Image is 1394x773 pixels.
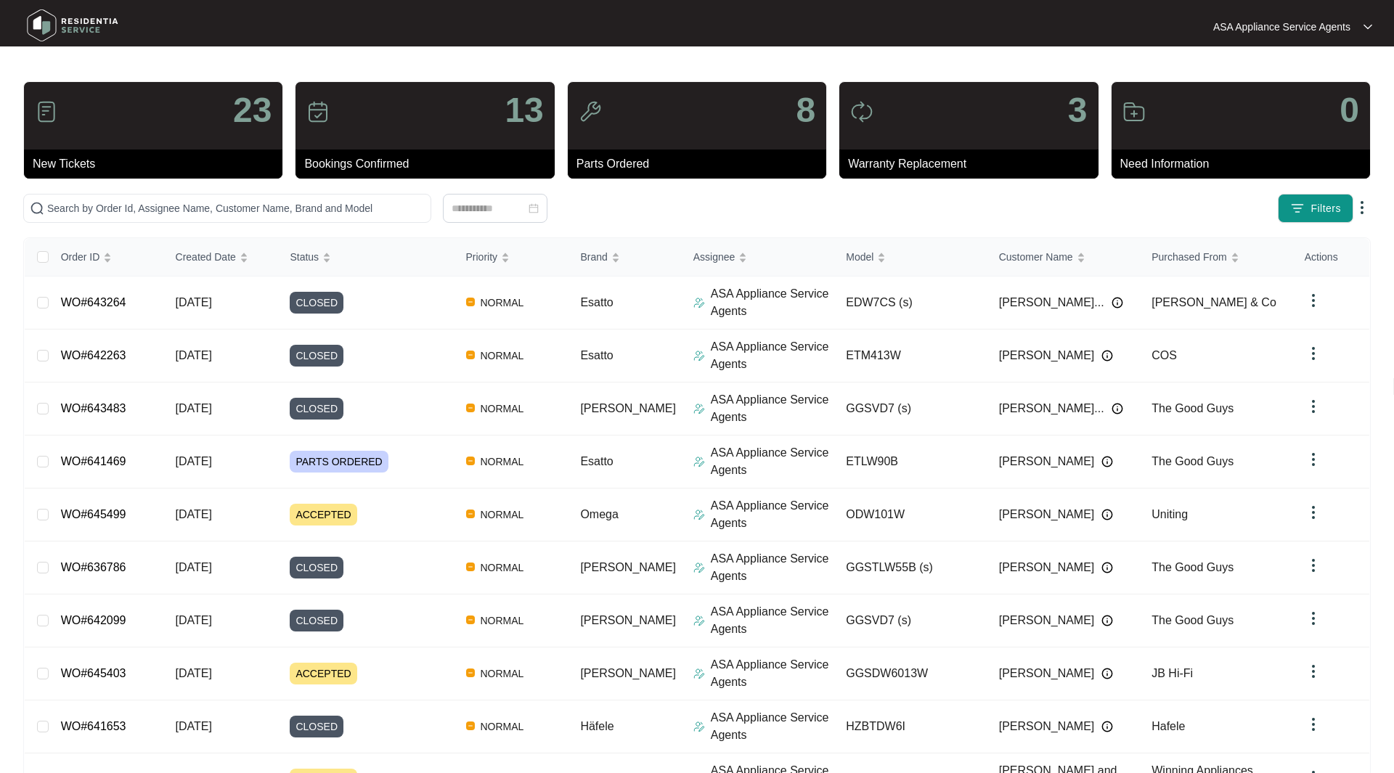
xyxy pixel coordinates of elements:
[475,506,530,523] span: NORMAL
[1152,508,1188,520] span: Uniting
[580,561,676,573] span: [PERSON_NAME]
[1101,456,1113,467] img: Info icon
[999,347,1095,364] span: [PERSON_NAME]
[290,345,343,367] span: CLOSED
[1101,562,1113,573] img: Info icon
[693,350,705,361] img: Assigner Icon
[711,550,835,585] p: ASA Appliance Service Agents
[475,453,530,470] span: NORMAL
[61,455,126,467] a: WO#641469
[1101,615,1113,626] img: Info icon
[176,402,212,414] span: [DATE]
[1340,93,1359,128] p: 0
[693,509,705,520] img: Assigner Icon
[580,667,676,679] span: [PERSON_NAME]
[1353,199,1371,216] img: dropdown arrow
[711,444,835,479] p: ASA Appliance Service Agents
[1152,720,1185,732] span: Hafele
[290,292,343,314] span: CLOSED
[999,559,1095,576] span: [PERSON_NAME]
[61,720,126,732] a: WO#641653
[33,155,282,173] p: New Tickets
[61,296,126,308] a: WO#643264
[1152,614,1234,626] span: The Good Guys
[711,603,835,638] p: ASA Appliance Service Agents
[176,296,212,308] span: [DATE]
[49,238,164,277] th: Order ID
[1068,93,1088,128] p: 3
[834,594,987,647] td: GGSVD7 (s)
[580,455,613,467] span: Esatto
[290,663,356,684] span: ACCEPTED
[580,249,607,265] span: Brand
[306,100,330,123] img: icon
[580,402,676,414] span: [PERSON_NAME]
[1101,668,1113,679] img: Info icon
[848,155,1098,173] p: Warranty Replacement
[1101,721,1113,732] img: Info icon
[466,457,475,465] img: Vercel Logo
[1305,451,1322,468] img: dropdown arrow
[846,249,873,265] span: Model
[475,718,530,735] span: NORMAL
[1305,292,1322,309] img: dropdown arrow
[1213,20,1350,34] p: ASA Appliance Service Agents
[693,403,705,414] img: Assigner Icon
[1305,398,1322,415] img: dropdown arrow
[999,294,1104,311] span: [PERSON_NAME]...
[290,716,343,737] span: CLOSED
[290,398,343,420] span: CLOSED
[176,508,212,520] span: [DATE]
[834,330,987,383] td: ETM413W
[834,238,987,277] th: Model
[61,667,126,679] a: WO#645403
[304,155,554,173] p: Bookings Confirmed
[176,349,212,361] span: [DATE]
[576,155,826,173] p: Parts Ordered
[682,238,835,277] th: Assignee
[1152,296,1276,308] span: [PERSON_NAME] & Co
[999,718,1095,735] span: [PERSON_NAME]
[1152,561,1234,573] span: The Good Guys
[290,451,388,473] span: PARTS ORDERED
[999,612,1095,629] span: [PERSON_NAME]
[505,93,543,128] p: 13
[466,298,475,306] img: Vercel Logo
[30,201,44,216] img: search-icon
[1290,201,1305,216] img: filter icon
[466,721,475,730] img: Vercel Logo
[61,561,126,573] a: WO#636786
[1120,155,1370,173] p: Need Information
[466,563,475,571] img: Vercel Logo
[579,100,602,123] img: icon
[834,647,987,700] td: GGSDW6013W
[475,294,530,311] span: NORMAL
[834,488,987,541] td: ODW101W
[1152,667,1193,679] span: JB Hi-Fi
[1293,238,1369,277] th: Actions
[999,249,1073,265] span: Customer Name
[568,238,681,277] th: Brand
[1152,455,1234,467] span: The Good Guys
[580,508,618,520] span: Omega
[999,665,1095,682] span: [PERSON_NAME]
[1305,663,1322,680] img: dropdown arrow
[711,497,835,532] p: ASA Appliance Service Agents
[290,610,343,631] span: CLOSED
[35,100,58,123] img: icon
[834,435,987,488] td: ETLW90B
[1305,504,1322,521] img: dropdown arrow
[61,614,126,626] a: WO#642099
[290,557,343,578] span: CLOSED
[176,614,212,626] span: [DATE]
[987,238,1141,277] th: Customer Name
[693,562,705,573] img: Assigner Icon
[61,249,100,265] span: Order ID
[580,720,614,732] span: Häfele
[711,709,835,744] p: ASA Appliance Service Agents
[61,508,126,520] a: WO#645499
[1305,557,1322,574] img: dropdown arrow
[580,296,613,308] span: Esatto
[466,404,475,412] img: Vercel Logo
[278,238,454,277] th: Status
